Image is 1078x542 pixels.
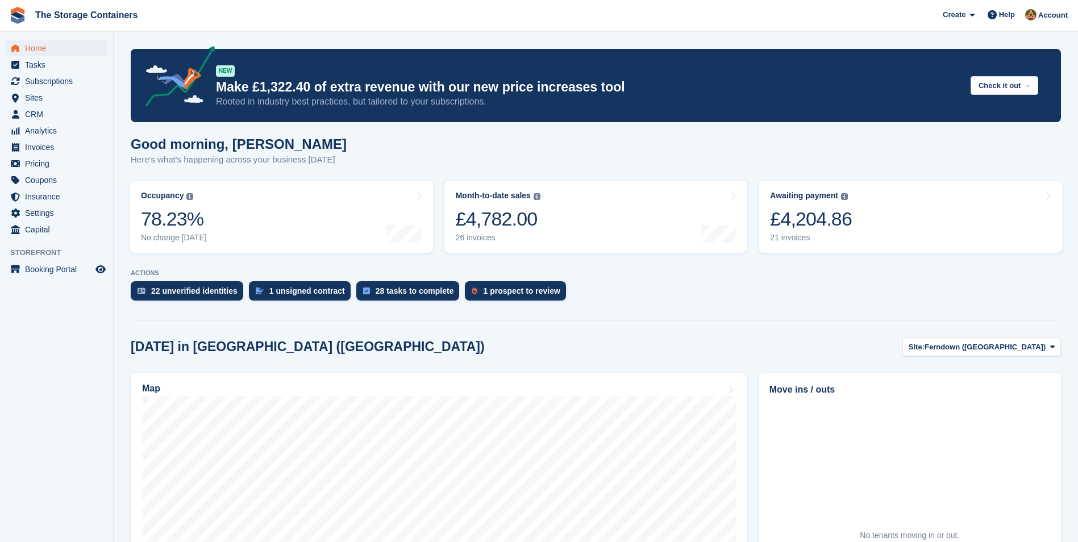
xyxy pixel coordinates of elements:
[770,233,852,243] div: 21 invoices
[10,247,113,259] span: Storefront
[94,262,107,276] a: Preview store
[142,383,160,394] h2: Map
[356,281,465,306] a: 28 tasks to complete
[6,189,107,205] a: menu
[999,9,1015,20] span: Help
[25,189,93,205] span: Insurance
[138,287,145,294] img: verify_identity-adf6edd0f0f0b5bbfe63781bf79b02c33cf7c696d77639b501bdc392416b5a36.svg
[1025,9,1037,20] img: Kirsty Simpson
[444,181,748,253] a: Month-to-date sales £4,782.00 26 invoices
[9,7,26,24] img: stora-icon-8386f47178a22dfd0bd8f6a31ec36ba5ce8667c1dd55bd0f319d3a0aa187defe.svg
[1038,10,1068,21] span: Account
[249,281,356,306] a: 1 unsigned contract
[472,287,477,294] img: prospect-51fa495bee0391a8d652442698ab0144808aea92771e9ea1ae160a38d050c398.svg
[770,207,852,231] div: £4,204.86
[186,193,193,200] img: icon-info-grey-7440780725fd019a000dd9b08b2336e03edf1995a4989e88bcd33f0948082b44.svg
[151,286,238,295] div: 22 unverified identities
[6,40,107,56] a: menu
[25,139,93,155] span: Invoices
[31,6,142,24] a: The Storage Containers
[141,191,184,201] div: Occupancy
[465,281,571,306] a: 1 prospect to review
[131,281,249,306] a: 22 unverified identities
[25,172,93,188] span: Coupons
[925,341,1046,353] span: Ferndown ([GEOGRAPHIC_DATA])
[256,287,264,294] img: contract_signature_icon-13c848040528278c33f63329250d36e43548de30e8caae1d1a13099fd9432cc5.svg
[25,205,93,221] span: Settings
[216,79,962,95] p: Make £1,322.40 of extra revenue with our new price increases tool
[136,46,215,111] img: price-adjustments-announcement-icon-8257ccfd72463d97f412b2fc003d46551f7dbcb40ab6d574587a9cd5c0d94...
[25,156,93,172] span: Pricing
[6,123,107,139] a: menu
[6,90,107,106] a: menu
[456,233,540,243] div: 26 invoices
[141,207,207,231] div: 78.23%
[6,57,107,73] a: menu
[25,73,93,89] span: Subscriptions
[6,139,107,155] a: menu
[216,95,962,108] p: Rooted in industry best practices, but tailored to your subscriptions.
[6,156,107,172] a: menu
[456,191,531,201] div: Month-to-date sales
[25,123,93,139] span: Analytics
[759,181,1062,253] a: Awaiting payment £4,204.86 21 invoices
[131,153,347,166] p: Here's what's happening across your business [DATE]
[131,136,347,152] h1: Good morning, [PERSON_NAME]
[131,269,1061,277] p: ACTIONS
[6,73,107,89] a: menu
[376,286,454,295] div: 28 tasks to complete
[25,222,93,237] span: Capital
[6,261,107,277] a: menu
[25,106,93,122] span: CRM
[130,181,433,253] a: Occupancy 78.23% No change [DATE]
[6,205,107,221] a: menu
[363,287,370,294] img: task-75834270c22a3079a89374b754ae025e5fb1db73e45f91037f5363f120a921f8.svg
[902,337,1061,356] button: Site: Ferndown ([GEOGRAPHIC_DATA])
[860,530,959,541] div: No tenants moving in or out.
[943,9,965,20] span: Create
[483,286,560,295] div: 1 prospect to review
[6,172,107,188] a: menu
[841,193,848,200] img: icon-info-grey-7440780725fd019a000dd9b08b2336e03edf1995a4989e88bcd33f0948082b44.svg
[909,341,925,353] span: Site:
[141,233,207,243] div: No change [DATE]
[25,261,93,277] span: Booking Portal
[131,339,485,355] h2: [DATE] in [GEOGRAPHIC_DATA] ([GEOGRAPHIC_DATA])
[6,222,107,237] a: menu
[25,90,93,106] span: Sites
[971,76,1038,95] button: Check it out →
[25,57,93,73] span: Tasks
[769,383,1050,397] h2: Move ins / outs
[216,65,235,77] div: NEW
[456,207,540,231] div: £4,782.00
[25,40,93,56] span: Home
[534,193,540,200] img: icon-info-grey-7440780725fd019a000dd9b08b2336e03edf1995a4989e88bcd33f0948082b44.svg
[770,191,838,201] div: Awaiting payment
[269,286,345,295] div: 1 unsigned contract
[6,106,107,122] a: menu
